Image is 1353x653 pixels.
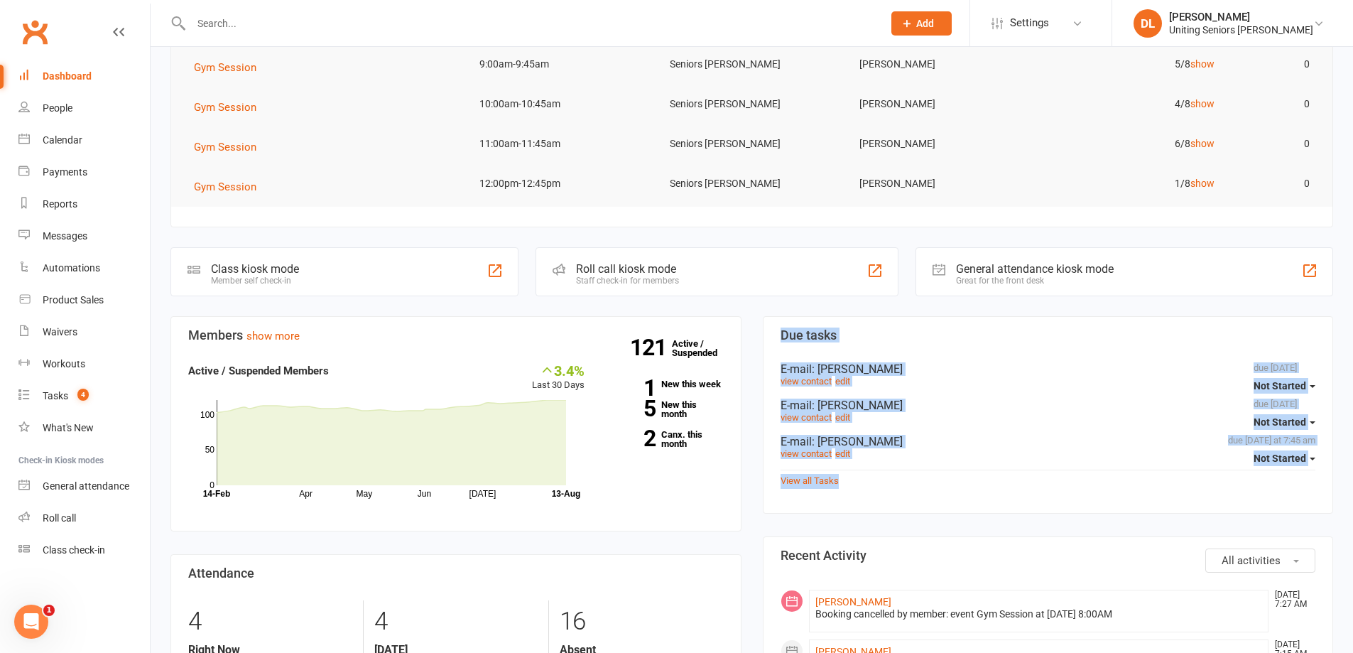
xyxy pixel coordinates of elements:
div: DL [1134,9,1162,38]
h3: Recent Activity [781,549,1316,563]
div: Roll call [43,512,76,524]
a: Messages [18,220,150,252]
div: Uniting Seniors [PERSON_NAME] [1169,23,1313,36]
div: 3.4% [532,362,585,378]
td: [PERSON_NAME] [847,127,1037,161]
div: Roll call kiosk mode [576,262,679,276]
td: [PERSON_NAME] [847,167,1037,200]
div: 16 [560,600,723,643]
div: 4 [374,600,538,643]
span: : [PERSON_NAME] [812,435,903,448]
strong: 121 [630,337,672,358]
div: Booking cancelled by member: event Gym Session at [DATE] 8:00AM [815,608,1263,620]
div: Staff check-in for members [576,276,679,286]
strong: Active / Suspended Members [188,365,329,377]
span: Gym Session [194,180,256,193]
a: edit [835,376,850,387]
span: Not Started [1254,416,1306,428]
span: All activities [1222,554,1281,567]
button: All activities [1205,549,1315,573]
a: show [1190,138,1215,149]
a: show [1190,58,1215,70]
td: 12:00pm-12:45pm [467,167,657,200]
div: Class check-in [43,544,105,556]
div: Tasks [43,390,68,401]
span: Not Started [1254,453,1306,464]
button: Not Started [1254,373,1315,399]
div: Payments [43,166,87,178]
a: edit [835,412,850,423]
div: E-mail [781,435,1316,448]
a: Waivers [18,316,150,348]
div: Product Sales [43,294,104,306]
div: Dashboard [43,70,92,82]
div: Great for the front desk [956,276,1114,286]
button: Gym Session [194,99,266,116]
a: Clubworx [17,14,53,50]
h3: Attendance [188,566,724,581]
td: 0 [1227,167,1322,200]
td: [PERSON_NAME] [847,48,1037,81]
a: 121Active / Suspended [672,328,734,368]
button: Gym Session [194,178,266,195]
a: show more [246,330,300,342]
a: Calendar [18,124,150,156]
input: Search... [187,14,873,33]
span: : [PERSON_NAME] [812,399,903,412]
a: Class kiosk mode [18,534,150,566]
td: Seniors [PERSON_NAME] [657,167,847,200]
a: Roll call [18,502,150,534]
a: show [1190,178,1215,189]
span: Gym Session [194,101,256,114]
td: [PERSON_NAME] [847,87,1037,121]
a: view contact [781,376,832,387]
td: 4/8 [1037,87,1227,121]
h3: Due tasks [781,328,1316,342]
a: Automations [18,252,150,284]
div: What's New [43,422,94,433]
a: Reports [18,188,150,220]
a: People [18,92,150,124]
a: Product Sales [18,284,150,316]
a: Dashboard [18,60,150,92]
strong: 1 [606,377,656,399]
td: 5/8 [1037,48,1227,81]
button: Gym Session [194,139,266,156]
td: 10:00am-10:45am [467,87,657,121]
a: edit [835,448,850,459]
td: Seniors [PERSON_NAME] [657,87,847,121]
div: 4 [188,600,352,643]
div: Calendar [43,134,82,146]
a: What's New [18,412,150,444]
div: Waivers [43,326,77,338]
button: Not Started [1254,446,1315,471]
a: [PERSON_NAME] [815,596,891,608]
button: Gym Session [194,59,266,76]
strong: 2 [606,428,656,449]
time: [DATE] 7:27 AM [1268,590,1315,609]
div: Reports [43,198,77,210]
div: [PERSON_NAME] [1169,11,1313,23]
button: Not Started [1254,409,1315,435]
td: Seniors [PERSON_NAME] [657,127,847,161]
div: Messages [43,230,87,242]
td: 0 [1227,48,1322,81]
td: 6/8 [1037,127,1227,161]
div: People [43,102,72,114]
td: 0 [1227,127,1322,161]
a: 2Canx. this month [606,430,724,448]
div: General attendance kiosk mode [956,262,1114,276]
a: Workouts [18,348,150,380]
span: 4 [77,389,89,401]
div: E-mail [781,362,1316,376]
div: E-mail [781,399,1316,412]
td: 11:00am-11:45am [467,127,657,161]
span: : [PERSON_NAME] [812,362,903,376]
td: 9:00am-9:45am [467,48,657,81]
button: Add [891,11,952,36]
div: Automations [43,262,100,274]
a: Tasks 4 [18,380,150,412]
a: show [1190,98,1215,109]
a: Payments [18,156,150,188]
span: Gym Session [194,61,256,74]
